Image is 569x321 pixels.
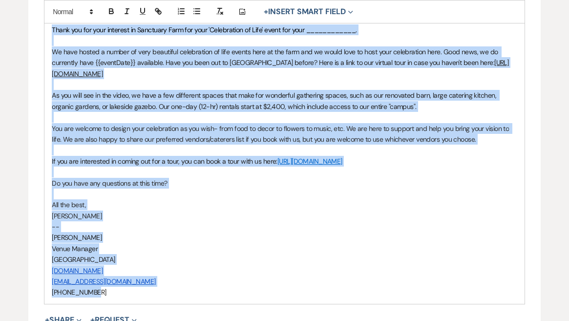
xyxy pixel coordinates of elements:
[52,288,106,297] span: [PHONE_NUMBER]
[277,157,342,166] a: [URL][DOMAIN_NAME]
[52,157,277,166] span: If you are interested in coming out for a tour, you can book a tour with us here:
[52,233,102,242] span: [PERSON_NAME]
[52,199,517,210] p: All the best,
[52,58,508,78] a: [URL][DOMAIN_NAME]
[52,277,155,286] a: [EMAIL_ADDRESS][DOMAIN_NAME]
[260,6,356,18] button: Insert Smart Field
[52,211,517,221] p: [PERSON_NAME]
[52,91,498,110] span: As you will see in the video, we have a few different spaces that make for wonderful gathering sp...
[52,244,98,253] span: Venue Manager
[52,25,357,34] span: Thank you for your interest in Sanctuary Farm for your 'Celebration of Life' event for your _____...
[52,47,500,67] span: We have hosted a number of very beautiful celebration of life events here at the farm and we woul...
[52,255,115,264] span: [GEOGRAPHIC_DATA]
[52,124,511,144] span: You are welcome to design your celebration as you wish- from food to decor to flowers to music, e...
[52,178,517,189] p: Do you have any questions at this time?
[52,222,59,231] span: --
[52,266,103,275] a: [DOMAIN_NAME]
[264,8,268,16] span: +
